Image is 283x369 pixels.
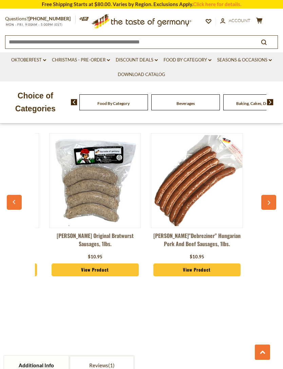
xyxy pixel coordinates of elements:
[164,56,211,64] a: Food By Category
[151,135,242,226] img: Binkert's
[71,99,77,105] img: previous arrow
[220,17,250,24] a: Account
[11,56,46,64] a: Oktoberfest
[176,101,195,106] a: Beverages
[236,101,279,106] a: Baking, Cakes, Desserts
[217,56,272,64] a: Seasons & Occasions
[153,263,241,276] a: View Product
[29,16,71,21] a: [PHONE_NUMBER]
[52,263,139,276] a: View Product
[49,232,141,252] a: [PERSON_NAME] Original Bratwurst Sausages, 1lbs.
[151,232,243,252] a: [PERSON_NAME]"Debreziner" Hungarian Pork and Beef Sausages, 1lbs.
[190,254,204,260] div: $10.95
[50,135,140,226] img: Binkert’s Original Bratwurst Sausages, 1lbs.
[88,254,102,260] div: $10.95
[5,23,63,26] span: MON - FRI, 9:00AM - 5:00PM (EST)
[229,18,250,23] span: Account
[116,56,158,64] a: Discount Deals
[52,56,110,64] a: Christmas - PRE-ORDER
[193,1,241,7] a: Click here for details.
[267,99,273,105] img: next arrow
[97,101,130,106] a: Food By Category
[5,15,76,23] p: Questions?
[118,71,165,78] a: Download Catalog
